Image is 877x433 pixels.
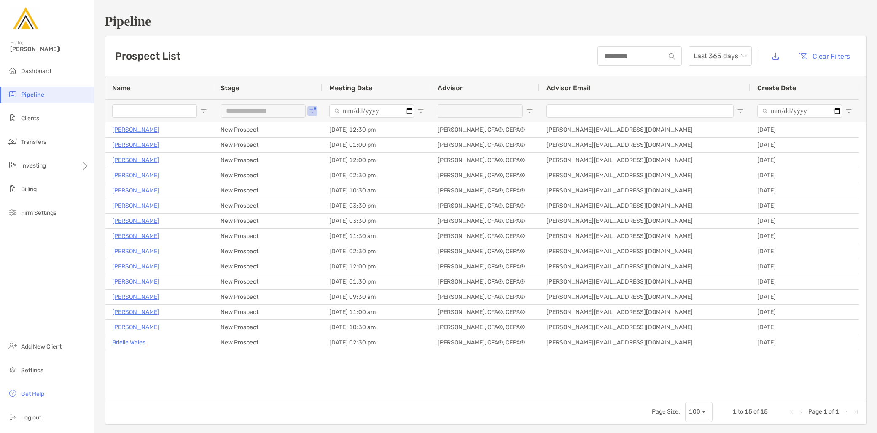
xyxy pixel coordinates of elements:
img: get-help icon [8,388,18,398]
span: of [829,408,834,415]
span: Investing [21,162,46,169]
div: [DATE] [751,320,859,335]
button: Clear Filters [792,47,856,65]
div: [PERSON_NAME][EMAIL_ADDRESS][DOMAIN_NAME] [540,153,751,168]
img: clients icon [8,113,18,123]
a: [PERSON_NAME] [112,155,159,165]
div: [PERSON_NAME], CFA®, CEPA® [431,274,540,289]
span: Meeting Date [329,84,372,92]
div: [DATE] 12:00 pm [323,153,431,168]
div: [PERSON_NAME][EMAIL_ADDRESS][DOMAIN_NAME] [540,305,751,319]
img: dashboard icon [8,65,18,76]
a: [PERSON_NAME] [112,124,159,135]
div: [DATE] 01:30 pm [323,274,431,289]
div: [PERSON_NAME], CFA®, CEPA® [431,214,540,228]
div: First Page [788,409,795,415]
a: [PERSON_NAME] [112,307,159,317]
button: Open Filter Menu [845,108,852,114]
div: 100 [689,408,700,415]
div: [DATE] [751,214,859,228]
div: [DATE] [751,183,859,198]
span: Stage [221,84,239,92]
span: of [753,408,759,415]
div: [DATE] [751,122,859,137]
span: Dashboard [21,68,51,75]
a: Brielle Wales [112,337,145,348]
div: New Prospect [214,168,323,183]
div: [DATE] 02:30 pm [323,168,431,183]
a: [PERSON_NAME] [112,322,159,333]
img: transfers icon [8,136,18,146]
button: Open Filter Menu [526,108,533,114]
div: [DATE] 11:00 am [323,305,431,319]
a: [PERSON_NAME] [112,140,159,150]
span: Add New Client [21,343,62,350]
span: 15 [745,408,752,415]
div: Page Size: [652,408,680,415]
div: [PERSON_NAME], CFA®, CEPA® [431,290,540,304]
div: New Prospect [214,183,323,198]
div: [PERSON_NAME], CFA®, CEPA® [431,122,540,137]
img: firm-settings icon [8,207,18,217]
span: Billing [21,186,37,193]
button: Open Filter Menu [200,108,207,114]
div: [PERSON_NAME][EMAIL_ADDRESS][DOMAIN_NAME] [540,229,751,244]
div: [PERSON_NAME], CFA®, CEPA® [431,168,540,183]
div: [DATE] [751,153,859,168]
button: Open Filter Menu [737,108,744,114]
div: [DATE] 11:30 am [323,229,431,244]
a: [PERSON_NAME] [112,276,159,287]
div: [PERSON_NAME][EMAIL_ADDRESS][DOMAIN_NAME] [540,168,751,183]
div: [PERSON_NAME][EMAIL_ADDRESS][DOMAIN_NAME] [540,320,751,335]
span: Transfers [21,138,46,146]
div: [PERSON_NAME][EMAIL_ADDRESS][DOMAIN_NAME] [540,244,751,259]
div: [DATE] [751,290,859,304]
span: Create Date [757,84,796,92]
a: [PERSON_NAME] [112,216,159,226]
div: [DATE] 12:30 pm [323,122,431,137]
div: [DATE] 02:30 pm [323,335,431,350]
div: New Prospect [214,229,323,244]
div: [DATE] 03:30 pm [323,214,431,228]
h1: Pipeline [105,14,867,29]
input: Meeting Date Filter Input [329,104,414,118]
span: 1 [823,408,827,415]
button: Open Filter Menu [417,108,424,114]
input: Name Filter Input [112,104,197,118]
img: settings icon [8,365,18,375]
div: [DATE] [751,229,859,244]
div: [PERSON_NAME], CFA®, CEPA® [431,153,540,168]
a: [PERSON_NAME] [112,185,159,196]
div: [DATE] 09:30 am [323,290,431,304]
p: [PERSON_NAME] [112,231,159,241]
div: [PERSON_NAME], CFA®, CEPA® [431,259,540,274]
div: New Prospect [214,138,323,152]
a: [PERSON_NAME] [112,246,159,257]
div: [PERSON_NAME][EMAIL_ADDRESS][DOMAIN_NAME] [540,335,751,350]
span: Log out [21,414,41,421]
div: [DATE] 10:30 am [323,183,431,198]
a: [PERSON_NAME] [112,292,159,302]
a: [PERSON_NAME] [112,261,159,272]
div: [PERSON_NAME][EMAIL_ADDRESS][DOMAIN_NAME] [540,198,751,213]
span: Name [112,84,130,92]
input: Advisor Email Filter Input [546,104,734,118]
div: [PERSON_NAME][EMAIL_ADDRESS][DOMAIN_NAME] [540,122,751,137]
div: Page Size [685,402,713,422]
div: [PERSON_NAME][EMAIL_ADDRESS][DOMAIN_NAME] [540,259,751,274]
div: [PERSON_NAME][EMAIL_ADDRESS][DOMAIN_NAME] [540,274,751,289]
div: [DATE] [751,244,859,259]
div: [PERSON_NAME], CFA®, CEPA® [431,320,540,335]
div: [PERSON_NAME], CFA®, CEPA® [431,229,540,244]
div: [PERSON_NAME][EMAIL_ADDRESS][DOMAIN_NAME] [540,138,751,152]
div: New Prospect [214,259,323,274]
div: [PERSON_NAME], CFA®, CEPA® [431,335,540,350]
span: Firm Settings [21,209,56,216]
span: Clients [21,115,39,122]
img: logout icon [8,412,18,422]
